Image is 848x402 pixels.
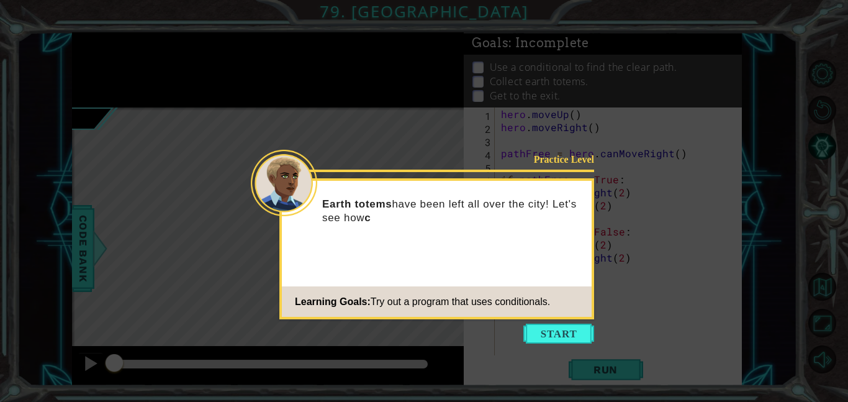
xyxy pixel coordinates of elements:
[322,198,392,210] strong: Earth totems
[523,324,594,344] button: Start
[322,198,583,225] p: have been left all over the city! Let's see how
[295,296,371,307] span: Learning Goals:
[515,153,594,166] div: Practice Level
[371,296,550,307] span: Try out a program that uses conditionals.
[364,212,371,224] strong: c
